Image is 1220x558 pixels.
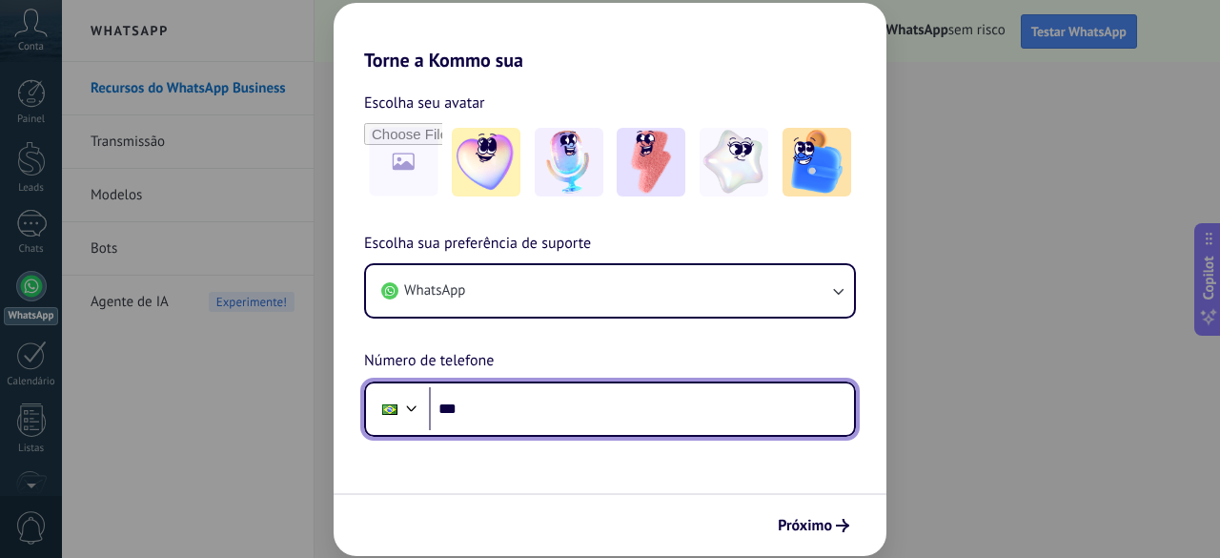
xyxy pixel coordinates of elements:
[372,389,408,429] div: Brazil: + 55
[364,91,485,115] span: Escolha seu avatar
[617,128,685,196] img: -3.jpeg
[364,349,494,374] span: Número de telefone
[404,281,465,300] span: WhatsApp
[769,509,858,542] button: Próximo
[334,3,886,72] h2: Torne a Kommo sua
[366,265,854,317] button: WhatsApp
[535,128,603,196] img: -2.jpeg
[452,128,520,196] img: -1.jpeg
[700,128,768,196] img: -4.jpeg
[364,232,591,257] span: Escolha sua preferência de suporte
[778,519,832,532] span: Próximo
[783,128,851,196] img: -5.jpeg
